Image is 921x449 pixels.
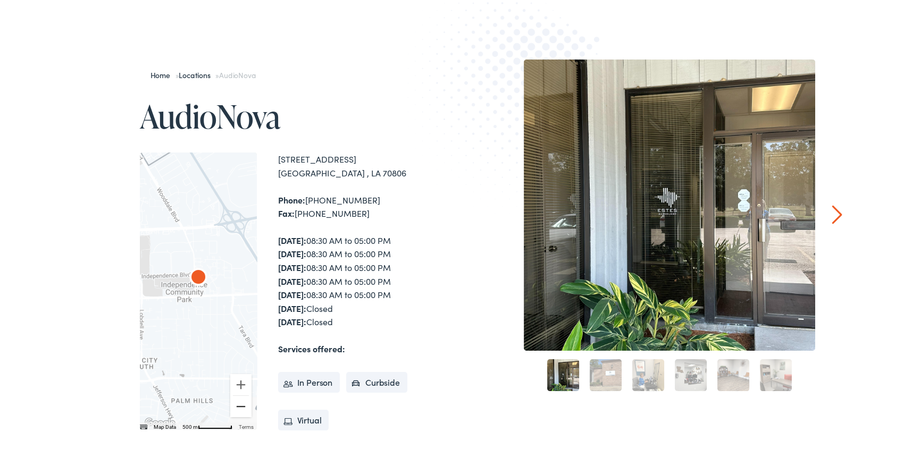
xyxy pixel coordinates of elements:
a: 5 [717,358,749,389]
a: Home [150,68,175,79]
strong: [DATE]: [278,260,306,272]
strong: Fax: [278,206,295,217]
h1: AudioNova [140,97,464,132]
div: 08:30 AM to 05:00 PM 08:30 AM to 05:00 PM 08:30 AM to 05:00 PM 08:30 AM to 05:00 PM 08:30 AM to 0... [278,232,464,327]
li: Virtual [278,408,329,429]
strong: [DATE]: [278,287,306,299]
a: 3 [632,358,664,389]
strong: [DATE]: [278,246,306,258]
span: 500 m [182,422,198,428]
a: Terms (opens in new tab) [239,422,254,428]
strong: Phone: [278,192,305,204]
button: Zoom in [230,372,252,394]
a: 2 [590,358,622,389]
span: » » [150,68,256,79]
span: AudioNova [219,68,255,79]
img: Google [143,414,178,428]
a: 1 [547,358,579,389]
a: Next [832,204,842,223]
strong: [DATE]: [278,233,306,244]
button: Map Data [154,422,176,429]
div: [STREET_ADDRESS] [GEOGRAPHIC_DATA] , LA 70806 [278,151,464,178]
a: 6 [760,358,792,389]
button: Zoom out [230,394,252,416]
a: Open this area in Google Maps (opens a new window) [143,414,178,428]
strong: [DATE]: [278,314,306,326]
li: In Person [278,370,340,392]
div: AudioNova [186,264,211,290]
strong: [DATE]: [278,301,306,312]
a: Locations [179,68,215,79]
li: Curbside [346,370,407,392]
strong: Services offered: [278,341,345,353]
button: Keyboard shortcuts [139,422,147,429]
div: [PHONE_NUMBER] [PHONE_NUMBER] [278,192,464,219]
strong: [DATE]: [278,274,306,285]
a: 4 [675,358,707,389]
button: Map Scale: 500 m per 61 pixels [179,421,236,428]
